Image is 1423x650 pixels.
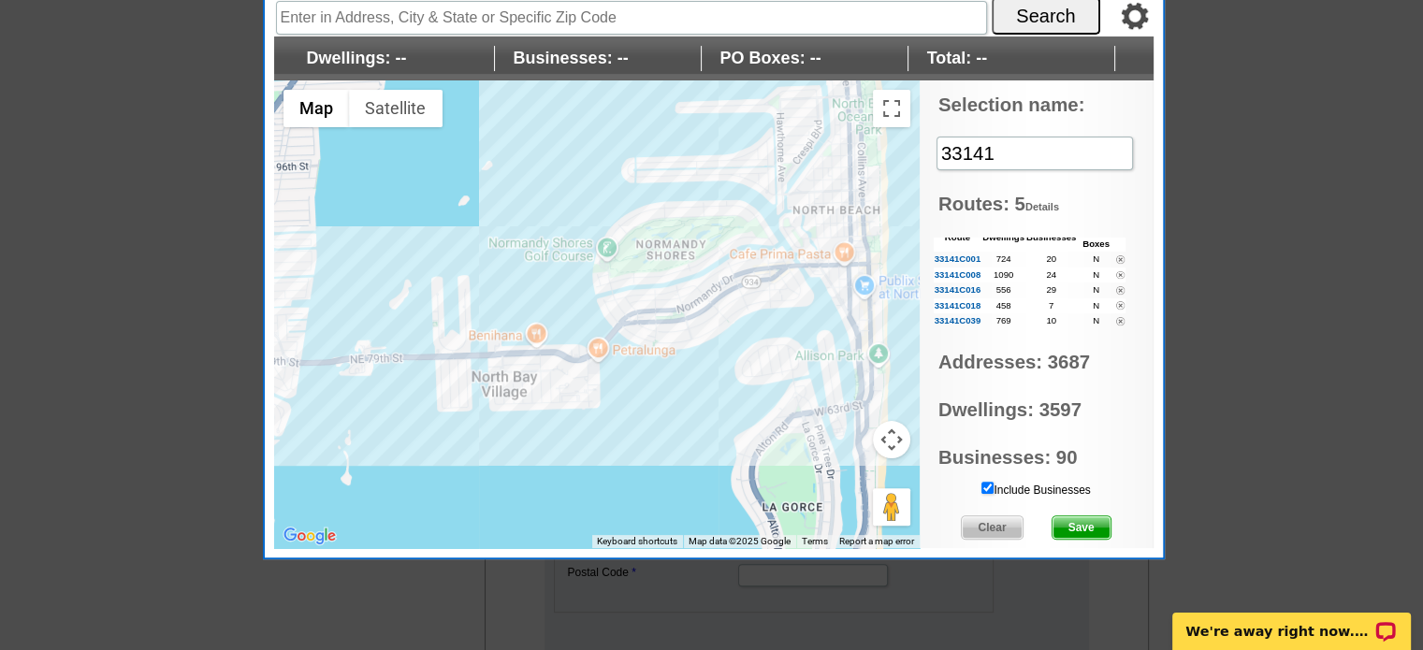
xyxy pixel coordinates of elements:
[1025,201,1059,212] a: Details
[981,224,1025,253] th: Dwellings
[935,253,981,264] a: 33141C001
[981,298,1025,313] td: 458
[1025,252,1077,267] td: 20
[981,313,1025,328] td: 769
[1025,313,1077,328] td: 10
[981,482,994,494] input: Include Businesses
[981,267,1025,282] td: 1090
[597,535,677,548] button: Keyboard shortcuts
[839,536,914,546] a: Report a map error
[495,46,702,71] span: Businesses: --
[938,91,1084,120] label: Selection name:
[1025,267,1077,282] td: 24
[873,421,910,458] button: Map camera controls
[1077,282,1114,297] td: N
[349,90,443,127] button: Show satellite imagery
[1116,317,1125,325] img: delete.png
[962,516,1022,539] span: Clear
[908,46,1115,71] span: Total: --
[935,269,981,280] a: 33141C008
[934,224,982,253] th: Route
[1116,301,1125,310] img: delete.png
[981,282,1025,297] td: 556
[1116,286,1125,295] img: delete.png
[702,46,908,71] span: PO Boxes: --
[1077,252,1114,267] td: N
[938,396,1134,425] span: Dwellings: 3597
[1116,271,1125,280] img: delete.png
[981,482,1090,498] label: Include Businesses
[283,90,349,127] button: Show street map
[873,488,910,526] button: Drag Pegman onto the map to open Street View
[1025,298,1077,313] td: 7
[1077,224,1114,253] th: PO Boxes
[1116,255,1125,264] img: delete.png
[279,524,341,548] img: Google
[1077,313,1114,328] td: N
[981,252,1025,267] td: 724
[873,90,910,127] button: Toggle fullscreen view
[1053,516,1111,539] span: Save
[689,536,791,546] span: Map data ©2025 Google
[288,46,495,71] span: Dwellings: --
[279,524,341,548] a: Open this area in Google Maps (opens a new window)
[1025,282,1077,297] td: 29
[1077,298,1114,313] td: N
[1121,2,1149,30] img: gear.png
[935,284,981,295] a: 33141C016
[1025,224,1077,253] th: Businesses
[935,315,981,325] a: 33141C039
[1160,591,1423,650] iframe: LiveChat chat widget
[276,1,987,35] input: Enter in Address, City & State or Specific Zip Code
[1077,267,1114,282] td: N
[938,190,1134,219] span: Routes: 5
[802,536,828,546] a: Terms (opens in new tab)
[938,348,1134,377] span: Addresses: 3687
[938,443,1134,472] span: Businesses: 90
[935,300,981,311] a: 33141C018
